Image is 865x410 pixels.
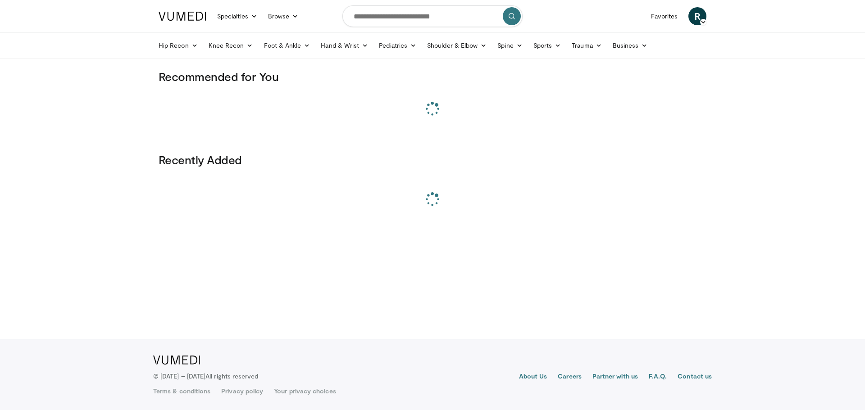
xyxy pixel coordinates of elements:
a: Business [607,36,653,54]
a: Terms & conditions [153,387,210,396]
a: Hand & Wrist [315,36,373,54]
a: Pediatrics [373,36,422,54]
a: Specialties [212,7,263,25]
a: Your privacy choices [274,387,336,396]
a: Contact us [678,372,712,383]
a: Hip Recon [153,36,203,54]
span: All rights reserved [205,372,258,380]
a: R [688,7,706,25]
a: F.A.Q. [649,372,667,383]
a: Trauma [566,36,607,54]
a: About Us [519,372,547,383]
a: Foot & Ankle [259,36,316,54]
input: Search topics, interventions [342,5,523,27]
a: Browse [263,7,304,25]
a: Sports [528,36,567,54]
a: Favorites [646,7,683,25]
img: VuMedi Logo [153,356,200,365]
a: Spine [492,36,528,54]
h3: Recommended for You [159,69,706,84]
h3: Recently Added [159,153,706,167]
a: Privacy policy [221,387,263,396]
p: © [DATE] – [DATE] [153,372,259,381]
a: Careers [558,372,582,383]
a: Partner with us [592,372,638,383]
a: Knee Recon [203,36,259,54]
a: Shoulder & Elbow [422,36,492,54]
img: VuMedi Logo [159,12,206,21]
